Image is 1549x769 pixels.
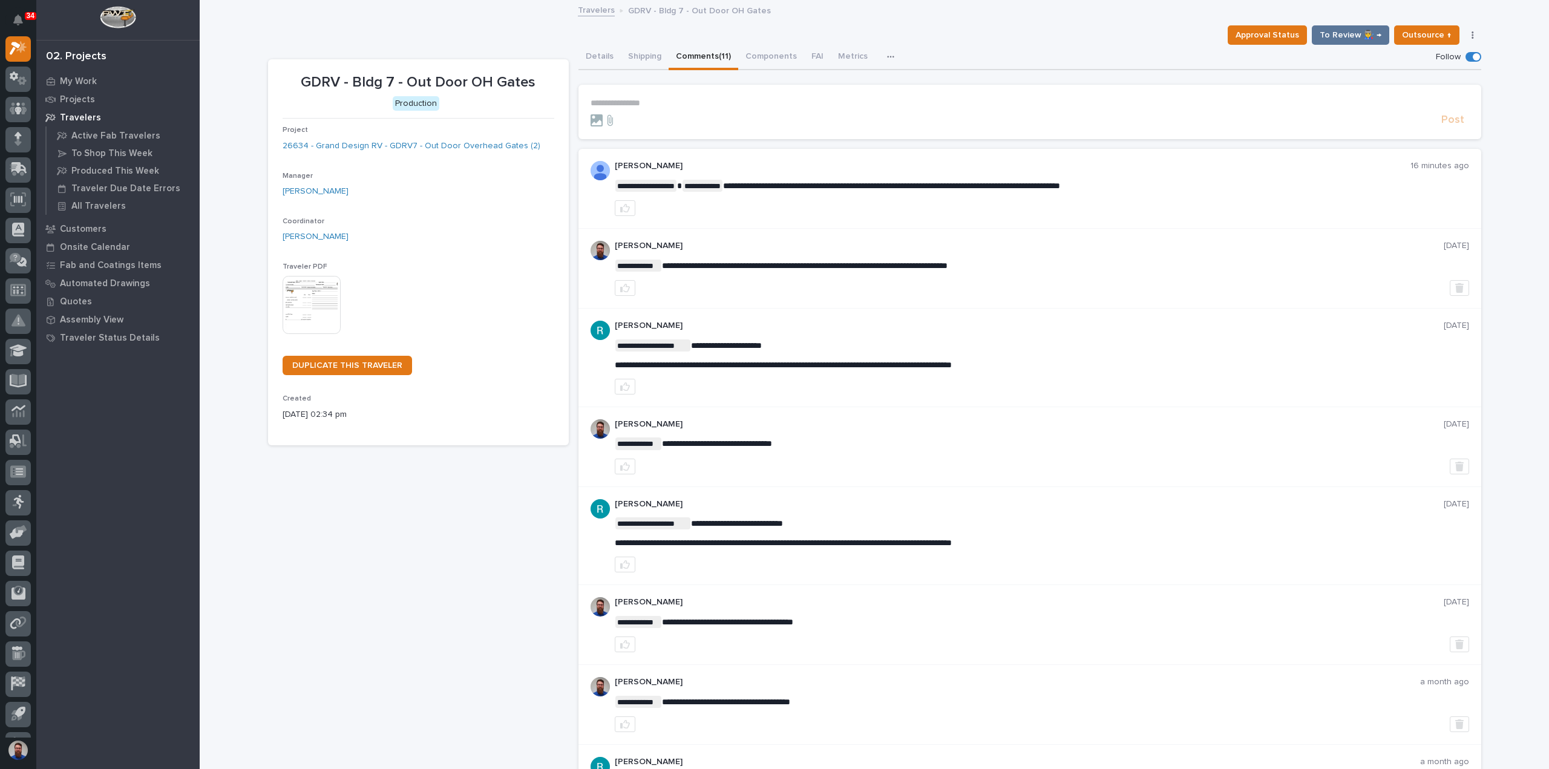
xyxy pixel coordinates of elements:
p: 34 [27,11,34,20]
img: ACg8ocLIQ8uTLu8xwXPI_zF_j4cWilWA_If5Zu0E3tOGGkFk=s96-c [591,321,610,340]
a: Projects [36,90,200,108]
img: 6hTokn1ETDGPf9BPokIQ [591,597,610,617]
a: 26634 - Grand Design RV - GDRV7 - Out Door Overhead Gates (2) [283,140,540,152]
p: [PERSON_NAME] [615,677,1420,687]
p: [PERSON_NAME] [615,597,1444,607]
div: Production [393,96,439,111]
p: 16 minutes ago [1410,161,1469,171]
button: users-avatar [5,738,31,763]
span: Approval Status [1236,28,1299,42]
a: [PERSON_NAME] [283,185,349,198]
p: GDRV - Bldg 7 - Out Door OH Gates [628,3,771,16]
button: like this post [615,716,635,732]
a: Travelers [36,108,200,126]
p: Fab and Coatings Items [60,260,162,271]
p: Travelers [60,113,101,123]
a: Customers [36,220,200,238]
span: Manager [283,172,313,180]
img: 6hTokn1ETDGPf9BPokIQ [591,677,610,696]
p: Active Fab Travelers [71,131,160,142]
span: Outsource ↑ [1402,28,1452,42]
span: Project [283,126,308,134]
p: [PERSON_NAME] [615,499,1444,509]
p: [DATE] 02:34 pm [283,408,554,421]
button: Notifications [5,7,31,33]
button: Shipping [621,45,669,70]
span: DUPLICATE THIS TRAVELER [292,361,402,370]
p: Quotes [60,296,92,307]
p: Traveler Due Date Errors [71,183,180,194]
span: Coordinator [283,218,324,225]
p: [PERSON_NAME] [615,241,1444,251]
a: My Work [36,72,200,90]
p: My Work [60,76,97,87]
a: Onsite Calendar [36,238,200,256]
a: Fab and Coatings Items [36,256,200,274]
img: 6hTokn1ETDGPf9BPokIQ [591,419,610,439]
a: Assembly View [36,310,200,329]
a: Active Fab Travelers [47,127,200,144]
div: Notifications34 [15,15,31,34]
span: To Review 👨‍🏭 → [1320,28,1381,42]
p: Follow [1436,52,1461,62]
button: Outsource ↑ [1394,25,1459,45]
img: 6hTokn1ETDGPf9BPokIQ [591,241,610,260]
button: Comments (11) [669,45,738,70]
p: a month ago [1420,677,1469,687]
a: To Shop This Week [47,145,200,162]
button: Details [578,45,621,70]
div: 02. Projects [46,50,106,64]
button: Delete post [1450,636,1469,652]
p: [PERSON_NAME] [615,161,1410,171]
a: Traveler Status Details [36,329,200,347]
a: [PERSON_NAME] [283,231,349,243]
button: like this post [615,636,635,652]
button: Approval Status [1228,25,1307,45]
p: [PERSON_NAME] [615,419,1444,430]
p: All Travelers [71,201,126,212]
button: like this post [615,379,635,394]
a: Quotes [36,292,200,310]
p: Customers [60,224,106,235]
span: Post [1441,113,1464,127]
button: FAI [804,45,831,70]
button: Delete post [1450,459,1469,474]
button: Delete post [1450,716,1469,732]
a: Travelers [578,2,615,16]
img: ACg8ocLIQ8uTLu8xwXPI_zF_j4cWilWA_If5Zu0E3tOGGkFk=s96-c [591,499,610,519]
button: Metrics [831,45,875,70]
button: Components [738,45,804,70]
p: [DATE] [1444,419,1469,430]
button: like this post [615,459,635,474]
p: Automated Drawings [60,278,150,289]
button: Delete post [1450,280,1469,296]
a: Automated Drawings [36,274,200,292]
img: AFdZucp4O16xFhxMcTeEuenny-VD_tPRErxPoXZ3MQEHspKARVmUoIIPOgyEMzaJjLGSiOSqDApAeC9KqsZPUsb5AP6OrOqLG... [591,161,610,180]
button: To Review 👨‍🏭 → [1312,25,1389,45]
p: [DATE] [1444,321,1469,331]
p: Assembly View [60,315,123,326]
p: [DATE] [1444,241,1469,251]
p: Produced This Week [71,166,159,177]
button: Post [1436,113,1469,127]
button: like this post [615,200,635,216]
span: Created [283,395,311,402]
p: Traveler Status Details [60,333,160,344]
p: To Shop This Week [71,148,152,159]
p: Projects [60,94,95,105]
p: a month ago [1420,757,1469,767]
a: All Travelers [47,197,200,214]
button: like this post [615,280,635,296]
p: Onsite Calendar [60,242,130,253]
p: [PERSON_NAME] [615,321,1444,331]
p: [PERSON_NAME] [615,757,1420,767]
a: Produced This Week [47,162,200,179]
p: [DATE] [1444,597,1469,607]
p: GDRV - Bldg 7 - Out Door OH Gates [283,74,554,91]
button: like this post [615,557,635,572]
a: DUPLICATE THIS TRAVELER [283,356,412,375]
a: Traveler Due Date Errors [47,180,200,197]
span: Traveler PDF [283,263,327,270]
img: Workspace Logo [100,6,136,28]
p: [DATE] [1444,499,1469,509]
